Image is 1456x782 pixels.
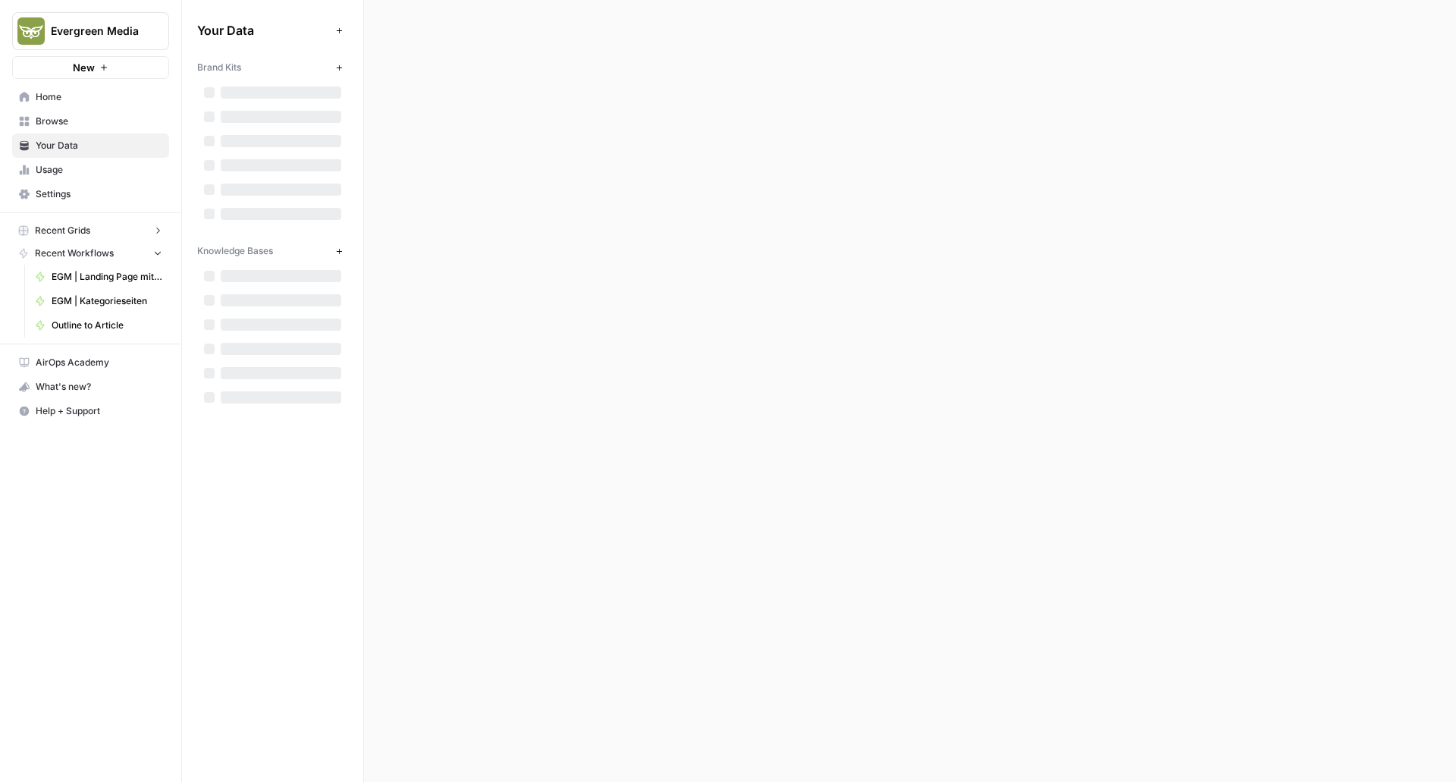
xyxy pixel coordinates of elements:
span: Settings [36,187,162,201]
div: What's new? [13,375,168,398]
span: EGM | Landing Page mit bestehender Struktur [52,270,162,284]
a: Home [12,85,169,109]
button: New [12,56,169,79]
span: Knowledge Bases [197,244,273,258]
a: Usage [12,158,169,182]
img: Evergreen Media Logo [17,17,45,45]
button: Recent Workflows [12,242,169,265]
span: Brand Kits [197,61,241,74]
span: Outline to Article [52,319,162,332]
span: Evergreen Media [51,24,143,39]
a: AirOps Academy [12,350,169,375]
span: EGM | Kategorieseiten [52,294,162,308]
a: Browse [12,109,169,133]
span: Help + Support [36,404,162,418]
span: Recent Grids [35,224,90,237]
span: Your Data [197,21,330,39]
span: Browse [36,115,162,128]
span: Home [36,90,162,104]
span: Your Data [36,139,162,152]
button: Help + Support [12,399,169,423]
span: AirOps Academy [36,356,162,369]
span: New [73,60,95,75]
a: Your Data [12,133,169,158]
a: EGM | Kategorieseiten [28,289,169,313]
a: EGM | Landing Page mit bestehender Struktur [28,265,169,289]
button: Workspace: Evergreen Media [12,12,169,50]
button: Recent Grids [12,219,169,242]
span: Recent Workflows [35,247,114,260]
button: What's new? [12,375,169,399]
a: Settings [12,182,169,206]
a: Outline to Article [28,313,169,338]
span: Usage [36,163,162,177]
